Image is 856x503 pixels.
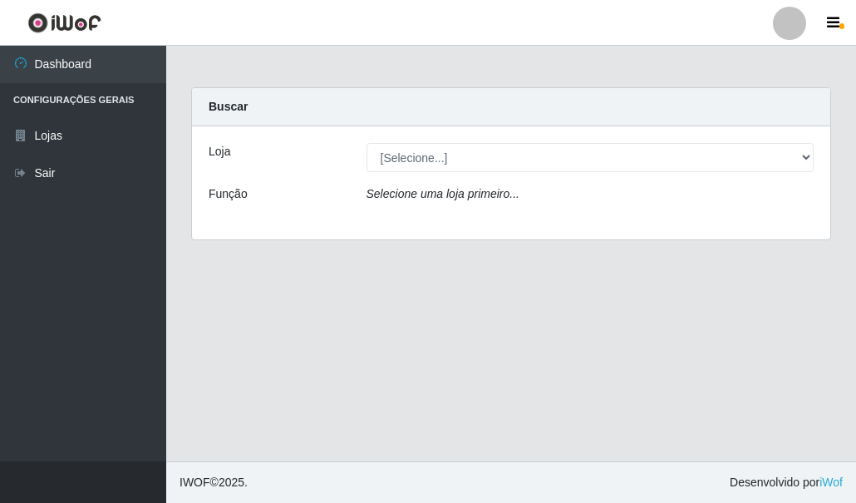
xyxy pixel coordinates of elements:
img: CoreUI Logo [27,12,101,33]
span: Desenvolvido por [730,474,843,491]
strong: Buscar [209,100,248,113]
span: © 2025 . [180,474,248,491]
i: Selecione uma loja primeiro... [367,187,519,200]
span: IWOF [180,476,210,489]
label: Função [209,185,248,203]
label: Loja [209,143,230,160]
a: iWof [819,476,843,489]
